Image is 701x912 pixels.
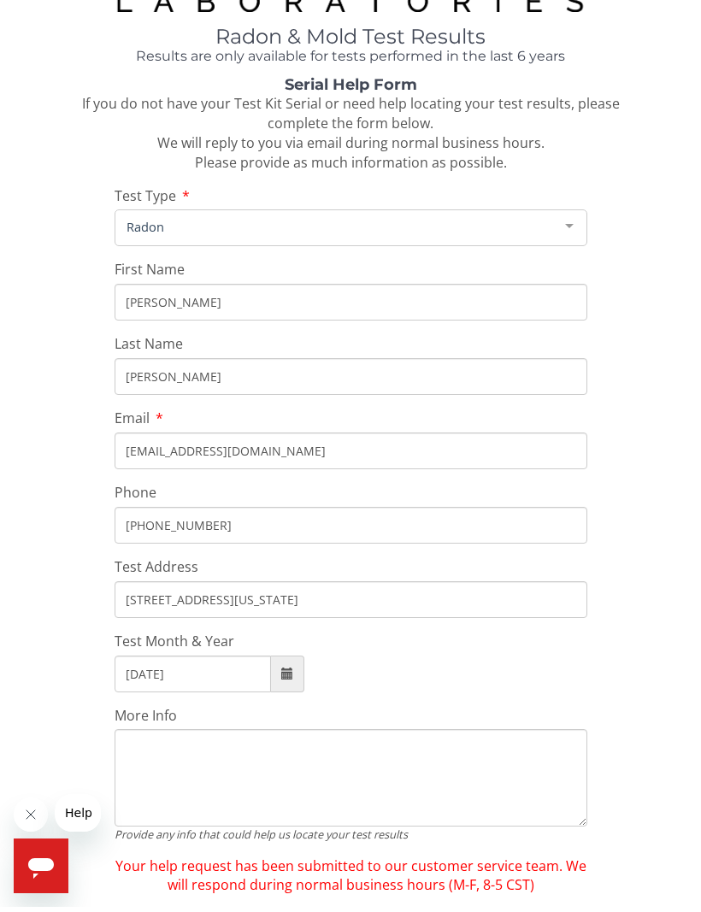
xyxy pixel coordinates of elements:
span: If you do not have your Test Kit Serial or need help locating your test results, please complete ... [82,99,620,177]
h4: Results are only available for tests performed in the last 6 years [115,54,587,69]
iframe: Close message [14,803,48,837]
span: Test Month & Year [115,637,234,656]
span: Phone [115,488,156,507]
iframe: Button to launch messaging window [14,844,68,898]
div: Provide any info that could help us locate your test results [115,832,587,847]
iframe: Message from company [55,799,101,837]
span: First Name [115,265,185,284]
span: Test Type [115,191,176,210]
span: Email [115,414,150,432]
h1: Radon & Mold Test Results [115,31,587,53]
strong: Serial Help Form [285,80,417,99]
span: Test Address [115,562,198,581]
span: Radon [122,222,552,241]
span: Last Name [115,339,183,358]
span: Your help request has been submitted to our customer service team. We will respond during normal ... [115,862,587,901]
span: More Info [115,711,177,730]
